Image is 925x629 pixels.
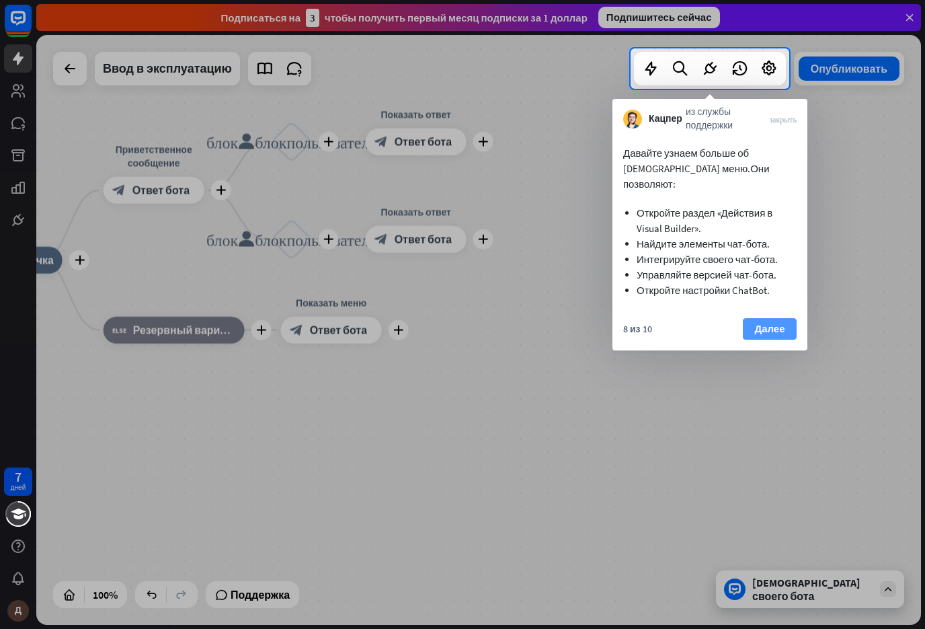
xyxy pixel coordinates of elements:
[637,268,776,281] ya-tr-span: Управляйте версией чат-бота.
[743,318,797,340] button: Далее
[649,112,682,124] ya-tr-span: Кацпер
[637,284,770,297] ya-tr-span: Откройте настройки ChatBot.
[754,320,785,338] ya-tr-span: Далее
[637,237,770,250] ya-tr-span: Найдите элементы чат-бота.
[623,323,652,335] ya-tr-span: 8 из 10
[769,115,797,123] ya-tr-span: закрыть
[637,253,778,266] ya-tr-span: Интегрируйте своего чат-бота.
[686,106,733,131] ya-tr-span: из службы поддержки
[637,207,772,235] ya-tr-span: Откройте раздел «Действия в Visual Builder».
[623,147,750,175] ya-tr-span: Давайте узнаем больше об [DEMOGRAPHIC_DATA] меню.
[11,5,51,46] button: Open LiveChat chat widget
